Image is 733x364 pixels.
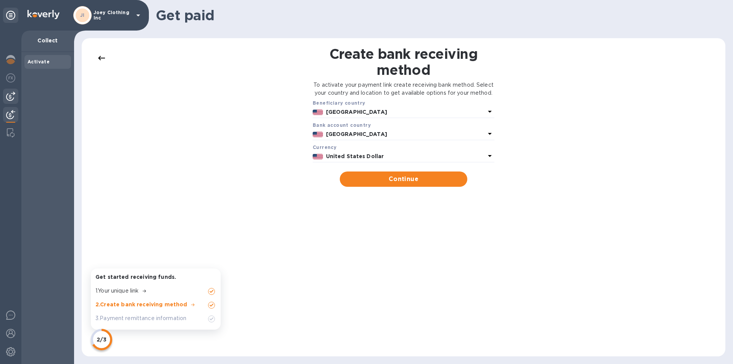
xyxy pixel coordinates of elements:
button: Continue [340,171,467,187]
h1: Create bank receiving method [313,46,494,78]
p: 2/3 [97,336,106,343]
b: Beneficiary country [313,100,365,106]
img: Unchecked [207,287,216,296]
p: Get started receiving funds. [95,273,216,281]
b: Bank account cоuntry [313,122,371,128]
b: Activate [27,59,50,65]
p: To activate your payment link create receiving bank method. Select your country and location to g... [313,81,494,97]
p: 3 . Payment remittance information [95,314,186,322]
img: US [313,132,323,137]
b: Currency [313,144,336,150]
span: Continue [346,175,461,184]
p: 2 . Create bank receiving method [95,301,187,308]
p: Joey Clothing Inc [94,10,132,21]
img: Logo [27,10,60,19]
img: Foreign exchange [6,73,15,83]
p: 1 . Your unique link [95,287,139,295]
b: United States Dollar [326,153,384,159]
b: [GEOGRAPHIC_DATA] [326,131,387,137]
b: JI [80,12,85,18]
img: Unchecked [207,314,216,324]
p: Collect [27,37,68,44]
img: USD [313,154,323,159]
h1: Get paid [156,7,721,23]
img: US [313,110,323,115]
div: Unpin categories [3,8,18,23]
iframe: Chat Widget [562,57,733,364]
img: Unchecked [207,301,216,310]
b: [GEOGRAPHIC_DATA] [326,109,387,115]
